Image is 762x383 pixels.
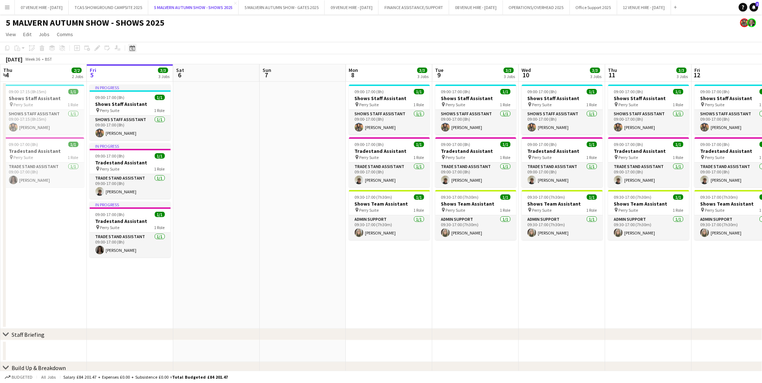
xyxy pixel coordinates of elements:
h3: Shows Staff Assistant [90,101,171,107]
app-job-card: 09:00-17:00 (8h)1/1Shows Staff Assistant Perry Suite1 RoleShows Staff Assistant1/109:00-17:00 (8h... [435,85,516,134]
span: 09:00-17:00 (8h) [701,142,730,147]
span: Thu [3,67,12,73]
span: 1/1 [68,89,78,94]
span: 1 Role [414,207,424,213]
span: Week 36 [24,56,42,62]
app-card-role: Trade Stand Assistant1/109:00-17:00 (8h)[PERSON_NAME] [90,174,171,199]
h3: Shows Staff Assistant [435,95,516,102]
span: 1 Role [154,225,165,230]
button: 5 MALVERN AUTUMN SHOW - SHOWS 2025 [148,0,239,14]
div: 3 Jobs [504,74,515,79]
div: 09:30-17:00 (7h30m)1/1Shows Team Assistant Perry Suite1 RoleAdmin Support1/109:30-17:00 (7h30m)[P... [349,190,430,240]
span: All jobs [40,374,57,380]
a: Edit [20,30,34,39]
span: 6 [175,71,184,79]
a: View [3,30,19,39]
span: Jobs [39,31,50,38]
app-card-role: Admin Support1/109:30-17:00 (7h30m)[PERSON_NAME] [349,215,430,240]
app-job-card: 09:30-17:00 (7h30m)1/1Shows Team Assistant Perry Suite1 RoleAdmin Support1/109:30-17:00 (7h30m)[P... [522,190,603,240]
app-card-role: Trade Stand Assistant1/109:00-17:00 (8h)[PERSON_NAME] [90,233,171,257]
div: BST [45,56,52,62]
span: Perry Suite [446,155,465,160]
span: Perry Suite [100,166,120,172]
span: 1/1 [501,194,511,200]
div: Salary £84 201.47 + Expenses £0.00 + Subsistence £0.00 = [63,374,228,380]
span: Perry Suite [619,155,638,160]
span: Tue [435,67,444,73]
span: 1 Role [500,155,511,160]
span: Sat [176,67,184,73]
span: 1 Role [68,102,78,107]
span: 09:00-17:00 (8h) [614,142,643,147]
span: Perry Suite [532,102,552,107]
app-job-card: 09:30-17:00 (7h30m)1/1Shows Team Assistant Perry Suite1 RoleAdmin Support1/109:30-17:00 (7h30m)[P... [435,190,516,240]
span: 09:00-17:00 (8h) [355,142,384,147]
div: 3 Jobs [591,74,602,79]
button: 5 MALVERN AUTUMN SHOW - GATES 2025 [239,0,325,14]
span: 09:00-17:00 (8h) [95,153,125,159]
a: Jobs [36,30,52,39]
span: Perry Suite [532,155,552,160]
span: 09:00-17:15 (8h15m) [9,89,47,94]
span: Thu [608,67,617,73]
button: 07 VENUE HIRE - [DATE] [15,0,69,14]
span: 1 Role [414,102,424,107]
span: Perry Suite [705,207,725,213]
h3: Tradestand Assistant [522,148,603,154]
span: 09:00-17:00 (8h) [528,142,557,147]
span: 09:00-17:00 (8h) [9,142,38,147]
div: 09:00-17:15 (8h15m)1/1Shows Staff Assistant Perry Suite1 RoleShows Staff Assistant1/109:00-17:15 ... [3,85,84,134]
button: Office Support 2025 [570,0,617,14]
div: Staff Briefing [12,331,44,338]
app-job-card: 09:00-17:00 (8h)1/1Tradestand Assistant Perry Suite1 RoleTrade Stand Assistant1/109:00-17:00 (8h)... [522,137,603,187]
span: 3/3 [417,68,427,73]
div: 09:00-17:00 (8h)1/1Tradestand Assistant Perry Suite1 RoleTrade Stand Assistant1/109:00-17:00 (8h)... [3,137,84,187]
div: 09:00-17:00 (8h)1/1Shows Staff Assistant Perry Suite1 RoleShows Staff Assistant1/109:00-17:00 (8h... [349,85,430,134]
app-job-card: 09:00-17:00 (8h)1/1Tradestand Assistant Perry Suite1 RoleTrade Stand Assistant1/109:00-17:00 (8h)... [435,137,516,187]
span: Perry Suite [619,207,638,213]
app-card-role: Trade Stand Assistant1/109:00-17:00 (8h)[PERSON_NAME] [3,163,84,187]
span: 1 Role [673,207,684,213]
app-job-card: 09:00-17:00 (8h)1/1Tradestand Assistant Perry Suite1 RoleTrade Stand Assistant1/109:00-17:00 (8h)... [349,137,430,187]
app-job-card: 09:00-17:00 (8h)1/1Tradestand Assistant Perry Suite1 RoleTrade Stand Assistant1/109:00-17:00 (8h)... [608,137,689,187]
h3: Shows Team Assistant [608,201,689,207]
div: In progress09:00-17:00 (8h)1/1Tradestand Assistant Perry Suite1 RoleTrade Stand Assistant1/109:00... [90,202,171,257]
button: 09 VENUE HIRE - [DATE] [325,0,379,14]
button: 12 VENUE HIRE - [DATE] [617,0,671,14]
app-card-role: Admin Support1/109:30-17:00 (7h30m)[PERSON_NAME] [608,215,689,240]
span: Wed [522,67,531,73]
h3: Tradestand Assistant [90,159,171,166]
div: 09:30-17:00 (7h30m)1/1Shows Team Assistant Perry Suite1 RoleAdmin Support1/109:30-17:00 (7h30m)[P... [608,190,689,240]
span: 3/3 [677,68,687,73]
span: 09:00-17:00 (8h) [701,89,730,94]
span: 1/1 [155,95,165,100]
span: 1 Role [154,108,165,113]
app-card-role: Admin Support1/109:30-17:00 (7h30m)[PERSON_NAME] [522,215,603,240]
span: 4 [2,71,12,79]
span: Perry Suite [14,102,33,107]
a: Comms [54,30,76,39]
app-card-role: Trade Stand Assistant1/109:00-17:00 (8h)[PERSON_NAME] [435,163,516,187]
span: 2/2 [72,68,82,73]
span: 1/1 [673,89,684,94]
span: 09:30-17:00 (7h30m) [528,194,565,200]
span: 1 Role [587,155,597,160]
h3: Shows Team Assistant [349,201,430,207]
app-job-card: 09:00-17:00 (8h)1/1Shows Staff Assistant Perry Suite1 RoleShows Staff Assistant1/109:00-17:00 (8h... [608,85,689,134]
app-card-role: Admin Support1/109:30-17:00 (7h30m)[PERSON_NAME] [435,215,516,240]
h3: Tradestand Assistant [608,148,689,154]
span: 09:00-17:00 (8h) [95,212,125,217]
div: 3 Jobs [158,74,170,79]
span: 3/3 [590,68,600,73]
button: TCAS SHOWGROUND CAMPSITE 2025 [69,0,148,14]
span: 10 [521,71,531,79]
span: 1/1 [155,153,165,159]
span: 09:30-17:00 (7h30m) [355,194,392,200]
span: 1 Role [414,155,424,160]
button: OPERATIONS/OVERHEAD 2025 [503,0,570,14]
span: Sun [263,67,271,73]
